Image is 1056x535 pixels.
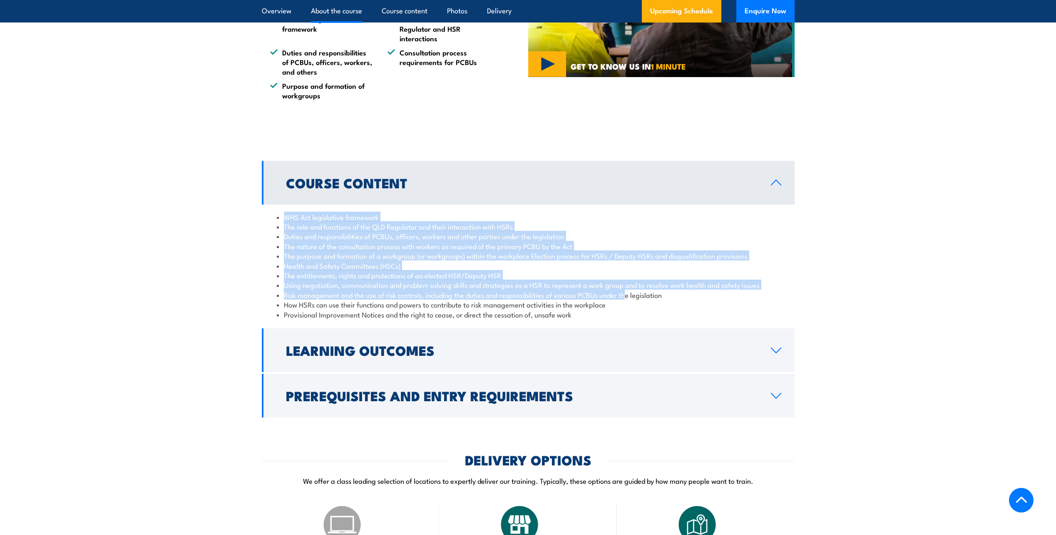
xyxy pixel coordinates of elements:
[571,62,686,70] span: GET TO KNOW US IN
[277,270,780,280] li: The entitlements, rights and protections of an elected HSR/Deputy HSR
[262,476,795,485] p: We offer a class leading selection of locations to expertly deliver our training. Typically, thes...
[651,60,686,72] strong: 1 MINUTE
[277,280,780,290] li: Using negotiation, communication and problem solving skills and strategies as a HSR to represent ...
[277,300,780,309] li: How HSRs can use their functions and powers to contribute to risk management activities in the wo...
[277,261,780,270] li: Health and Safety Committees (HSCs)
[262,328,795,372] a: Learning Outcomes
[286,390,758,401] h2: Prerequisites and Entry Requirements
[270,14,373,43] li: WHS Act legislative framework
[277,231,780,241] li: Duties and responsibilities of PCBUs, officers, workers and other parties under the legislation
[286,177,758,188] h2: Course Content
[277,212,780,222] li: WHS Act legislative framework
[388,14,490,43] li: Role and functions of the Regulator and HSR interactions
[388,47,490,77] li: Consultation process requirements for PCBUs
[277,241,780,251] li: The nature of the consultation process with workers as required of the primary PCBU by the Act
[262,161,795,205] a: Course Content
[270,47,373,77] li: Duties and responsibilities of PCBUs, officers, workers, and others
[277,290,780,300] li: Risk management and the use of risk controls, including the duties and responsibilities of variou...
[277,222,780,231] li: The role and functions of the QLD Regulator and their interaction with HSRs
[465,454,591,465] h2: DELIVERY OPTIONS
[286,344,758,356] h2: Learning Outcomes
[277,310,780,319] li: Provisional Improvement Notices and the right to cease, or direct the cessation of, unsafe work
[277,251,780,260] li: The purpose and formation of a workgroup (or workgroups) within the workplace Election process fo...
[270,81,373,100] li: Purpose and formation of workgroups
[262,374,795,417] a: Prerequisites and Entry Requirements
